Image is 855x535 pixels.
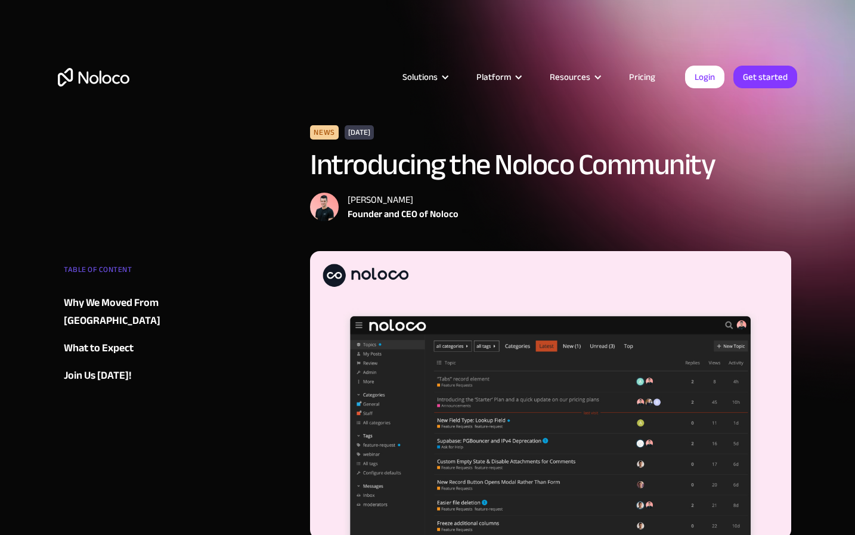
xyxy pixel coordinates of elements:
[64,294,208,330] a: Why We Moved From [GEOGRAPHIC_DATA]
[461,69,535,85] div: Platform
[476,69,511,85] div: Platform
[58,68,129,86] a: home
[64,339,134,357] div: What to Expect
[64,339,208,357] a: What to Expect
[550,69,590,85] div: Resources
[310,149,791,181] h1: Introducing the Noloco Community
[614,69,670,85] a: Pricing
[64,367,208,385] a: Join Us [DATE]!
[64,367,131,385] div: Join Us [DATE]!
[402,69,438,85] div: Solutions
[535,69,614,85] div: Resources
[64,261,208,284] div: TABLE OF CONTENT
[388,69,461,85] div: Solutions
[348,207,459,221] div: Founder and CEO of Noloco
[685,66,724,88] a: Login
[348,193,459,207] div: [PERSON_NAME]
[733,66,797,88] a: Get started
